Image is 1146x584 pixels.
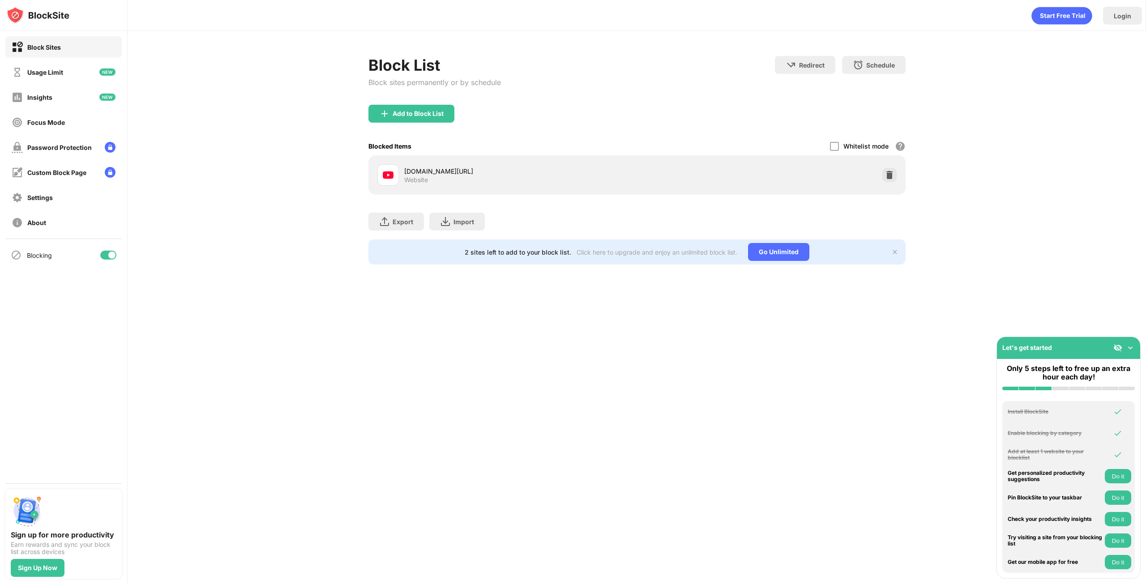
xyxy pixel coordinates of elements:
div: Website [404,176,428,184]
img: omni-check.svg [1113,429,1122,438]
div: Insights [27,94,52,101]
div: Focus Mode [27,119,65,126]
div: Block Sites [27,43,61,51]
div: Only 5 steps left to free up an extra hour each day! [1002,364,1135,381]
div: Blocking [27,252,52,259]
div: [DOMAIN_NAME][URL] [404,166,637,176]
div: Whitelist mode [843,142,889,150]
div: Click here to upgrade and enjoy an unlimited block list. [577,248,737,256]
div: Export [393,218,413,226]
img: customize-block-page-off.svg [12,167,23,178]
div: animation [1031,7,1092,25]
div: Earn rewards and sync your block list across devices [11,541,116,555]
div: Import [453,218,474,226]
div: Custom Block Page [27,169,86,176]
div: Sign up for more productivity [11,530,116,539]
img: about-off.svg [12,217,23,228]
img: lock-menu.svg [105,142,115,153]
div: Sign Up Now [18,564,57,571]
img: settings-off.svg [12,192,23,203]
img: omni-setup-toggle.svg [1126,343,1135,352]
img: password-protection-off.svg [12,142,23,153]
div: Go Unlimited [748,243,809,261]
img: omni-check.svg [1113,450,1122,459]
img: focus-off.svg [12,117,23,128]
div: Block sites permanently or by schedule [368,78,501,87]
img: logo-blocksite.svg [6,6,69,24]
img: favicons [383,170,393,180]
div: Settings [27,194,53,201]
div: Pin BlockSite to your taskbar [1008,494,1103,501]
img: blocking-icon.svg [11,250,21,260]
div: Install BlockSite [1008,409,1103,415]
div: About [27,219,46,226]
img: insights-off.svg [12,92,23,103]
img: x-button.svg [891,248,898,256]
button: Do it [1105,512,1131,526]
img: omni-check.svg [1113,407,1122,416]
div: Check your productivity insights [1008,516,1103,522]
button: Do it [1105,469,1131,483]
div: Usage Limit [27,68,63,76]
div: Login [1114,12,1131,20]
img: lock-menu.svg [105,167,115,178]
div: Get our mobile app for free [1008,559,1103,565]
div: Enable blocking by category [1008,430,1103,436]
div: Blocked Items [368,142,411,150]
img: time-usage-off.svg [12,67,23,78]
div: Add to Block List [393,110,444,117]
div: Get personalized productivity suggestions [1008,470,1103,483]
img: eye-not-visible.svg [1113,343,1122,352]
div: Schedule [866,61,895,69]
div: Let's get started [1002,344,1052,351]
div: Add at least 1 website to your blocklist [1008,448,1103,461]
button: Do it [1105,533,1131,548]
button: Do it [1105,555,1131,569]
div: Password Protection [27,144,92,151]
img: new-icon.svg [99,68,115,76]
div: Block List [368,56,501,74]
img: push-signup.svg [11,494,43,527]
img: new-icon.svg [99,94,115,101]
div: Try visiting a site from your blocking list [1008,534,1103,547]
img: block-on.svg [12,42,23,53]
button: Do it [1105,490,1131,505]
div: 2 sites left to add to your block list. [465,248,571,256]
div: Redirect [799,61,825,69]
